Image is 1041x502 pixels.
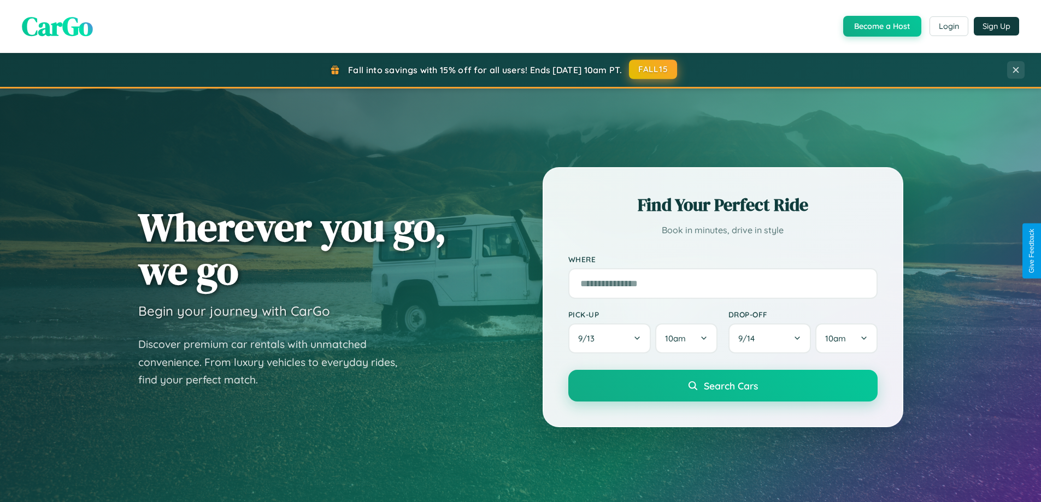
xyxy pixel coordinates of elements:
span: 10am [665,333,686,344]
button: 9/14 [728,323,811,353]
span: 9 / 14 [738,333,760,344]
span: Fall into savings with 15% off for all users! Ends [DATE] 10am PT. [348,64,622,75]
p: Discover premium car rentals with unmatched convenience. From luxury vehicles to everyday rides, ... [138,335,411,389]
h1: Wherever you go, we go [138,205,446,292]
p: Book in minutes, drive in style [568,222,878,238]
button: 9/13 [568,323,651,353]
label: Pick-up [568,310,717,319]
button: 10am [655,323,717,353]
span: Search Cars [704,380,758,392]
span: 10am [825,333,846,344]
button: Search Cars [568,370,878,401]
div: Give Feedback [1028,229,1036,273]
h3: Begin your journey with CarGo [138,303,330,319]
button: Login [930,16,968,36]
label: Drop-off [728,310,878,319]
span: 9 / 13 [578,333,600,344]
label: Where [568,255,878,264]
button: Sign Up [974,17,1019,36]
button: Become a Host [843,16,921,37]
h2: Find Your Perfect Ride [568,193,878,217]
button: FALL15 [629,60,677,79]
span: CarGo [22,8,93,44]
button: 10am [815,323,877,353]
